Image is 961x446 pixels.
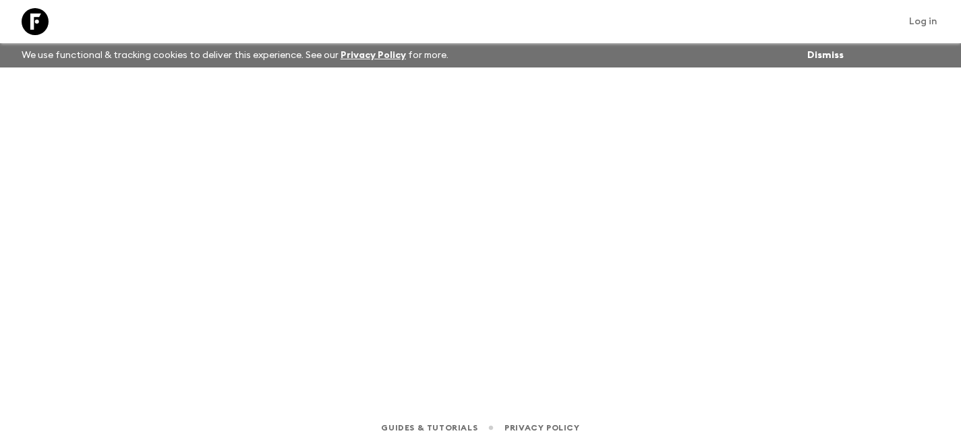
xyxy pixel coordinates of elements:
p: We use functional & tracking cookies to deliver this experience. See our for more. [16,43,454,67]
a: Log in [902,12,945,31]
a: Privacy Policy [341,51,406,60]
a: Guides & Tutorials [381,420,477,435]
button: Dismiss [804,46,847,65]
a: Privacy Policy [504,420,579,435]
